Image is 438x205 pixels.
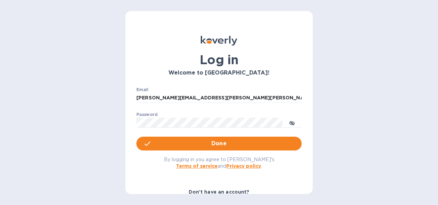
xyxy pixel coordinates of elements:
[201,36,237,46] img: Koverly
[136,88,148,92] label: Email
[136,113,157,117] label: Password
[189,189,250,195] b: Don't have an account?
[211,139,227,148] span: Done
[136,52,302,67] h1: Log in
[136,137,302,150] button: Done
[164,157,274,169] span: By logging in you agree to [PERSON_NAME]'s and .
[136,93,302,103] input: Enter email address
[226,163,261,169] a: Privacy policy
[285,116,299,129] button: toggle password visibility
[176,163,218,169] a: Terms of service
[136,70,302,76] h3: Welcome to [GEOGRAPHIC_DATA]!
